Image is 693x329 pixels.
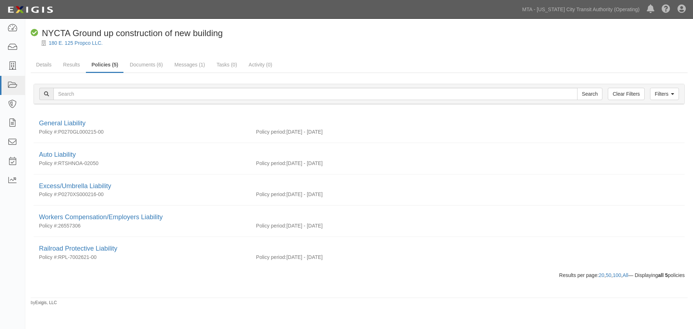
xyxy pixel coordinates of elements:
a: Auto Liability [39,151,76,158]
i: Compliant [31,29,38,37]
p: Policy period: [256,254,286,261]
p: Policy #: [39,222,58,229]
a: Excess/Umbrella Liability [39,182,111,190]
div: P0270GL000215-00 [34,128,250,135]
a: MTA - [US_STATE] City Transit Authority (Operating) [519,2,643,17]
div: [DATE] - [DATE] [250,160,685,167]
p: Policy period: [256,160,286,167]
div: [DATE] - [DATE] [250,222,685,229]
p: Policy #: [39,128,58,135]
a: Activity (0) [243,57,278,72]
div: [DATE] - [DATE] [250,128,685,135]
span: NYCTA Ground up construction of new building [42,28,223,38]
a: 100 [613,272,621,278]
a: Details [31,57,57,72]
p: Policy period: [256,222,286,229]
a: 180 E. 125 Propco LLC. [49,40,103,46]
a: 50 [606,272,611,278]
p: Policy #: [39,254,58,261]
b: all 5 [658,272,668,278]
small: by [31,300,57,306]
a: Railroad Protective Liability [39,245,117,252]
div: [DATE] - [DATE] [250,191,685,198]
p: Policy #: [39,160,58,167]
a: Policies (5) [86,57,123,73]
a: Filters [650,88,679,100]
a: Workers Compensation/Employers Liability [39,213,163,221]
a: Tasks (0) [211,57,243,72]
a: Results [58,57,86,72]
p: Policy period: [256,191,286,198]
a: Messages (1) [169,57,210,72]
div: [DATE] - [DATE] [250,254,685,261]
div: RTSHNOA-02050 [34,160,250,167]
div: RPL-7002621-00 [34,254,250,261]
p: Policy #: [39,191,58,198]
a: Documents (6) [124,57,168,72]
div: 26557306 [34,222,250,229]
a: Exigis, LLC [35,300,57,305]
input: Search [53,88,577,100]
a: 20 [599,272,605,278]
input: Search [577,88,602,100]
a: Clear Filters [608,88,644,100]
div: Results per page: , , , — Displaying policies [28,272,690,279]
i: Help Center - Complianz [662,5,670,14]
div: P0270XS000216-00 [34,191,250,198]
a: All [623,272,628,278]
p: Policy period: [256,128,286,135]
a: General Liability [39,120,86,127]
div: NYCTA Ground up construction of new building [31,27,223,39]
img: logo-5460c22ac91f19d4615b14bd174203de0afe785f0fc80cf4dbbc73dc1793850b.png [5,3,55,16]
